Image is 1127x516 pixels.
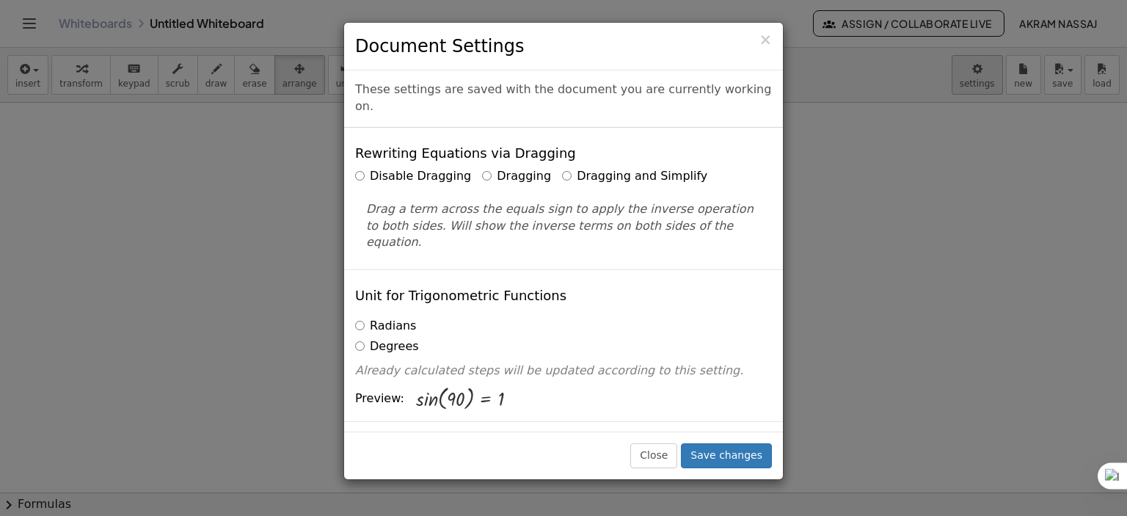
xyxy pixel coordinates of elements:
label: Radians [355,318,416,335]
p: Already calculated steps will be updated according to this setting. [355,363,772,379]
label: Disable Dragging [355,168,471,185]
div: These settings are saved with the document you are currently working on. [344,70,783,128]
button: Close [759,32,772,48]
span: × [759,31,772,48]
input: Degrees [355,341,365,351]
span: Preview: [355,390,404,407]
h3: Document Settings [355,34,772,59]
label: Dragging and Simplify [562,168,707,185]
button: Close [630,443,677,468]
input: Dragging and Simplify [562,171,572,181]
h4: Unit for Trigonometric Functions [355,288,566,303]
label: Dragging [482,168,551,185]
button: Save changes [681,443,772,468]
input: Disable Dragging [355,171,365,181]
h4: Rewriting Equations via Dragging [355,146,576,161]
p: Drag a term across the equals sign to apply the inverse operation to both sides. Will show the in... [366,201,761,252]
label: Degrees [355,338,419,355]
input: Radians [355,321,365,330]
input: Dragging [482,171,492,181]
